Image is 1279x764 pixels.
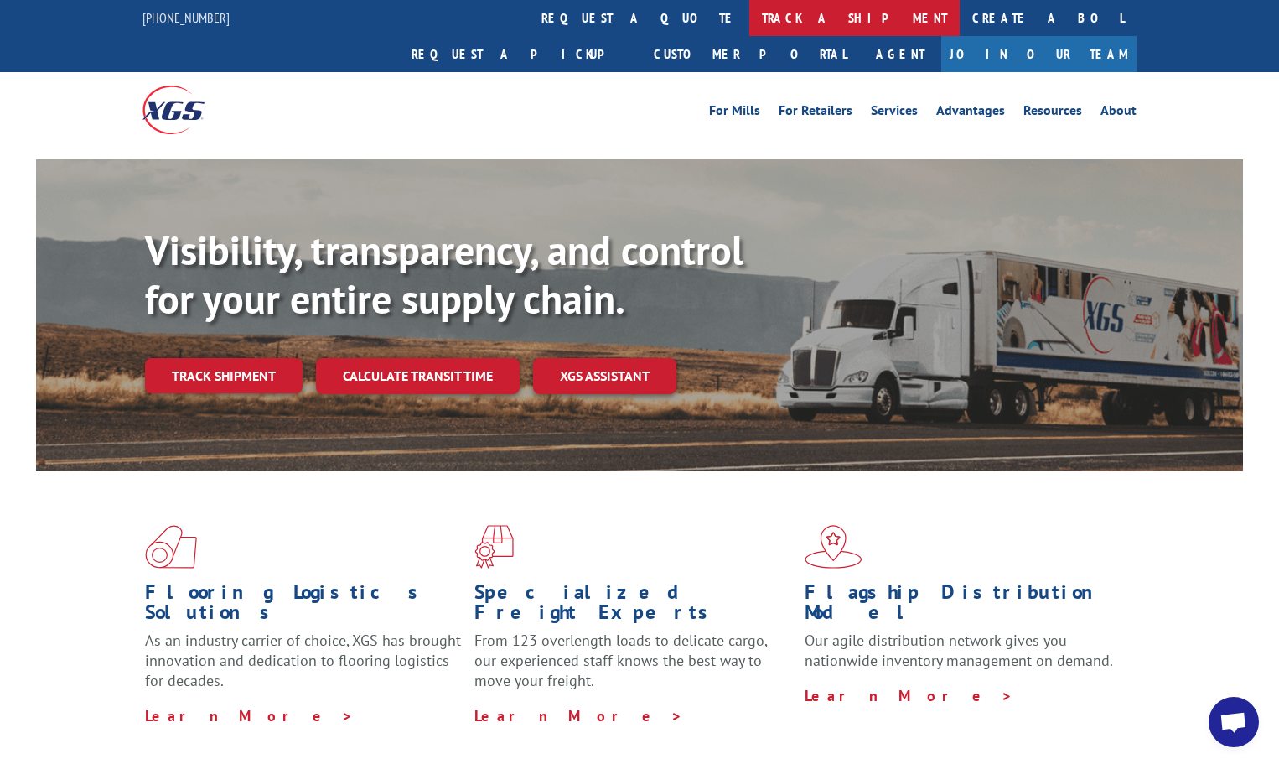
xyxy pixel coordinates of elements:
img: xgs-icon-total-supply-chain-intelligence-red [145,525,197,569]
img: xgs-icon-flagship-distribution-model-red [805,525,862,569]
a: Learn More > [145,706,354,725]
a: Customer Portal [641,36,859,72]
a: Resources [1023,104,1082,122]
a: Agent [859,36,941,72]
h1: Flooring Logistics Solutions [145,582,462,631]
a: Services [871,104,918,122]
a: Advantages [936,104,1005,122]
b: Visibility, transparency, and control for your entire supply chain. [145,224,743,325]
span: As an industry carrier of choice, XGS has brought innovation and dedication to flooring logistics... [145,631,461,690]
a: Track shipment [145,358,303,393]
h1: Specialized Freight Experts [474,582,791,631]
a: Request a pickup [399,36,641,72]
a: Join Our Team [941,36,1137,72]
a: For Retailers [779,104,852,122]
a: For Mills [709,104,760,122]
p: From 123 overlength loads to delicate cargo, our experienced staff knows the best way to move you... [474,631,791,705]
a: About [1100,104,1137,122]
a: Calculate transit time [316,358,520,394]
span: Our agile distribution network gives you nationwide inventory management on demand. [805,631,1113,670]
a: XGS ASSISTANT [533,358,676,394]
a: [PHONE_NUMBER] [142,9,230,26]
a: Learn More > [474,706,683,725]
img: xgs-icon-focused-on-flooring-red [474,525,514,569]
h1: Flagship Distribution Model [805,582,1121,631]
a: Learn More > [805,686,1013,705]
a: Open chat [1209,697,1259,747]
